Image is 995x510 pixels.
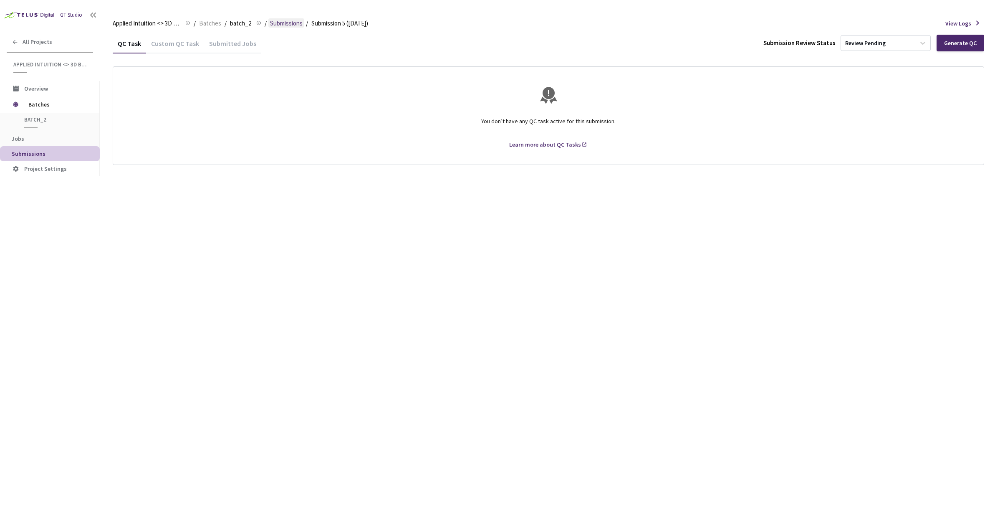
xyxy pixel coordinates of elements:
[12,135,24,142] span: Jobs
[230,18,251,28] span: batch_2
[199,18,221,28] span: Batches
[12,150,45,157] span: Submissions
[204,39,261,53] div: Submitted Jobs
[225,18,227,28] li: /
[509,140,581,149] div: Learn more about QC Tasks
[24,85,48,92] span: Overview
[944,40,977,46] div: Generate QC
[270,18,303,28] span: Submissions
[113,18,180,28] span: Applied Intuition <> 3D BBox - [PERSON_NAME]
[146,39,204,53] div: Custom QC Task
[197,18,223,28] a: Batches
[13,61,88,68] span: Applied Intuition <> 3D BBox - [PERSON_NAME]
[113,39,146,53] div: QC Task
[24,165,67,173] span: Project Settings
[763,38,836,47] div: Submission Review Status
[311,18,368,28] span: Submission 5 ([DATE])
[28,96,86,113] span: Batches
[265,18,267,28] li: /
[845,39,886,47] div: Review Pending
[306,18,308,28] li: /
[23,38,52,46] span: All Projects
[123,110,974,140] div: You don’t have any QC task active for this submission.
[945,19,971,28] span: View Logs
[60,11,82,19] div: GT Studio
[268,18,304,28] a: Submissions
[24,116,86,123] span: batch_2
[194,18,196,28] li: /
